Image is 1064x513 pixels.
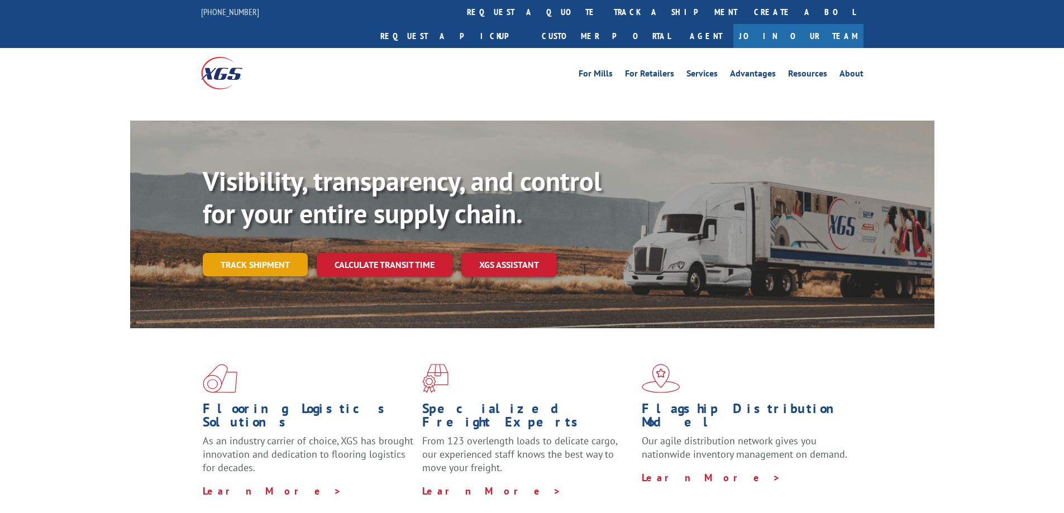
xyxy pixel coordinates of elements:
a: Customer Portal [533,24,679,48]
h1: Flooring Logistics Solutions [203,402,414,434]
a: Calculate transit time [317,253,452,277]
span: As an industry carrier of choice, XGS has brought innovation and dedication to flooring logistics... [203,434,413,474]
h1: Flagship Distribution Model [642,402,853,434]
a: For Retailers [625,69,674,81]
a: Services [686,69,718,81]
a: Agent [679,24,733,48]
a: Learn More > [642,471,781,484]
a: [PHONE_NUMBER] [201,6,259,17]
a: Request a pickup [372,24,533,48]
a: Resources [788,69,827,81]
a: XGS ASSISTANT [461,253,557,277]
span: Our agile distribution network gives you nationwide inventory management on demand. [642,434,847,461]
a: For Mills [579,69,613,81]
a: About [839,69,863,81]
a: Learn More > [203,485,342,497]
img: xgs-icon-total-supply-chain-intelligence-red [203,364,237,393]
img: xgs-icon-focused-on-flooring-red [422,364,448,393]
img: xgs-icon-flagship-distribution-model-red [642,364,680,393]
h1: Specialized Freight Experts [422,402,633,434]
p: From 123 overlength loads to delicate cargo, our experienced staff knows the best way to move you... [422,434,633,484]
a: Track shipment [203,253,308,276]
a: Join Our Team [733,24,863,48]
a: Advantages [730,69,776,81]
a: Learn More > [422,485,561,497]
b: Visibility, transparency, and control for your entire supply chain. [203,164,602,231]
